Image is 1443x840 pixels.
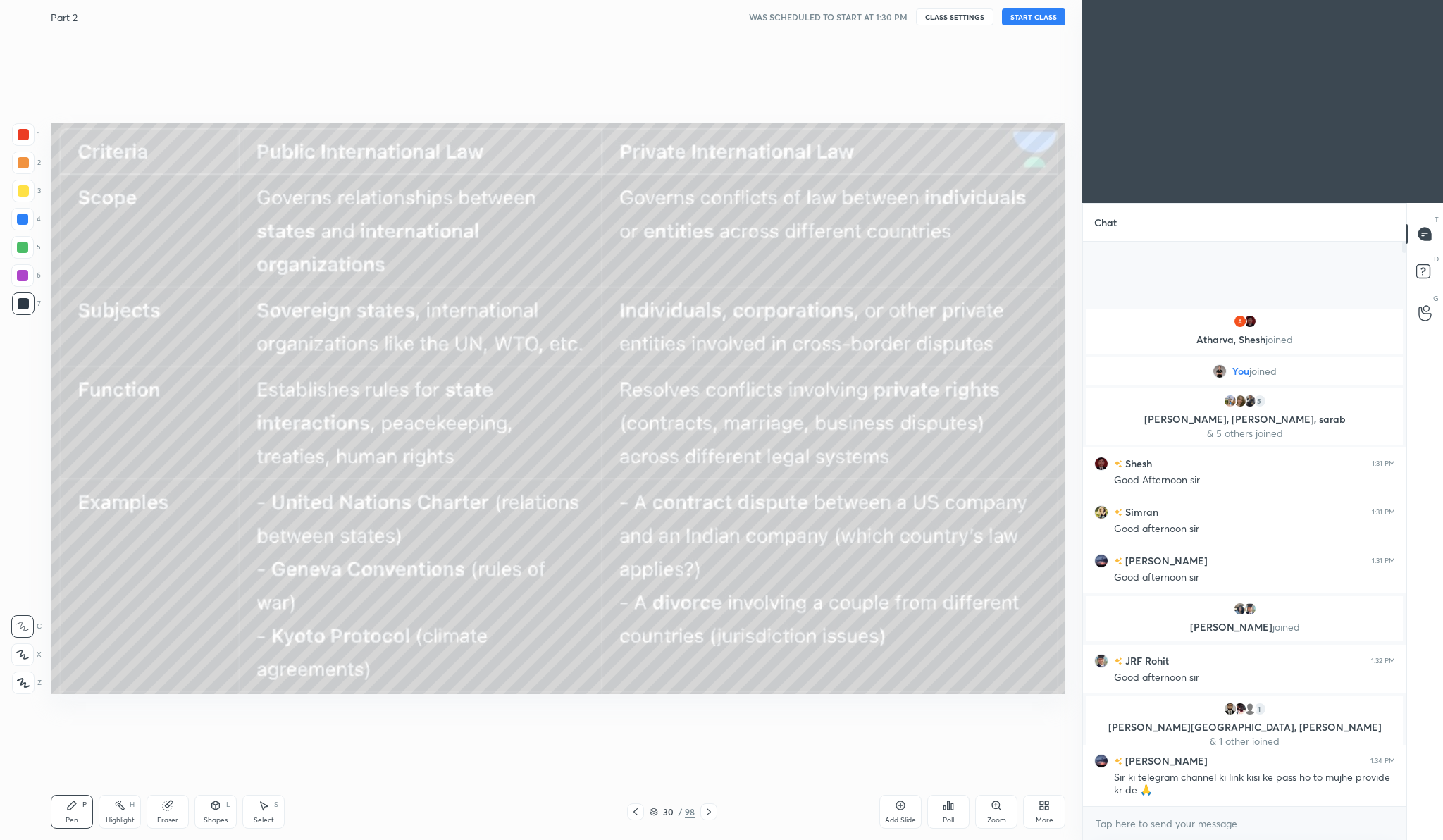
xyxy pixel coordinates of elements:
[1095,722,1394,733] p: [PERSON_NAME][GEOGRAPHIC_DATA], [PERSON_NAME]
[1122,653,1169,668] h6: JRF Rohit
[1233,314,1247,328] img: 037af909af264af6940d1688ab774d09.jpg
[1114,522,1395,536] div: Good afternoon sir
[66,817,78,824] div: Pen
[12,672,42,694] div: Z
[1094,505,1108,519] img: 3
[11,615,42,638] div: C
[82,801,87,808] div: P
[1253,394,1267,408] div: 5
[678,808,682,816] div: /
[1223,702,1237,716] img: 73aa82485a5f44aa902925d89d7065fd.jpg
[11,208,41,230] div: 4
[1232,366,1249,377] span: You
[1114,460,1122,468] img: no-rating-badge.077c3623.svg
[1094,457,1108,471] img: 3
[226,801,230,808] div: L
[943,817,954,824] div: Poll
[11,236,41,259] div: 5
[1433,293,1439,304] p: G
[1122,456,1152,471] h6: Shesh
[1243,314,1257,328] img: 3
[1095,414,1394,425] p: [PERSON_NAME], [PERSON_NAME], sarab
[987,817,1006,824] div: Zoom
[1036,817,1053,824] div: More
[1083,306,1406,806] div: grid
[1114,557,1122,565] img: no-rating-badge.077c3623.svg
[1223,394,1237,408] img: 2f879121cefb4474a2b6c47e5d82e448.jpg
[1114,758,1122,765] img: no-rating-badge.077c3623.svg
[1083,204,1128,241] p: Chat
[1371,657,1395,665] div: 1:32 PM
[1122,505,1158,519] h6: Simran
[1372,459,1395,468] div: 1:31 PM
[685,805,695,818] div: 98
[1372,557,1395,565] div: 1:31 PM
[12,152,41,174] div: 2
[1114,671,1395,685] div: Good afternoon sir
[916,8,993,25] button: CLASS SETTINGS
[12,180,41,202] div: 3
[1249,366,1277,377] span: joined
[204,817,228,824] div: Shapes
[749,11,908,23] h5: WAS SCHEDULED TO START AT 1:30 PM
[1122,553,1208,568] h6: [PERSON_NAME]
[1122,753,1208,768] h6: [PERSON_NAME]
[1114,771,1395,798] div: Sir ki telegram channel ki link kisi ke pass ho to mujhe provide kr de 🙏
[1114,474,1395,488] div: Good Afternoon sir
[1233,702,1247,716] img: 2478207f8972426c95f3e7f2a6aeb01b.jpg
[1095,334,1394,345] p: Atharva, Shesh
[661,808,675,816] div: 30
[254,817,274,824] div: Select
[1272,620,1300,634] span: joined
[130,801,135,808] div: H
[12,292,41,315] div: 7
[51,11,78,24] h4: Part 2
[1114,571,1395,585] div: Good afternoon sir
[1094,554,1108,568] img: 056f9a3459fd4d0aba4e089dffec6c95.25710401_3
[11,264,41,287] div: 6
[1095,736,1394,747] p: & 1 other joined
[106,817,135,824] div: Highlight
[1253,702,1267,716] div: 1
[1435,214,1439,225] p: T
[1243,394,1257,408] img: affd58db05be41cdb8b231b5925ea00d.jpg
[1114,657,1122,665] img: no-rating-badge.077c3623.svg
[1095,622,1394,633] p: [PERSON_NAME]
[1095,428,1394,439] p: & 5 others joined
[1370,757,1395,765] div: 1:34 PM
[1265,333,1293,346] span: joined
[157,817,178,824] div: Eraser
[1434,254,1439,264] p: D
[885,817,916,824] div: Add Slide
[1243,602,1257,616] img: 6ab7bd99ec91433380f4f9d2596acfee.jpg
[1233,394,1247,408] img: 090de2e1faf9446bab52aed3ed2f418b.jpg
[1114,509,1122,517] img: no-rating-badge.077c3623.svg
[11,643,42,666] div: X
[1372,508,1395,517] div: 1:31 PM
[1094,654,1108,668] img: 6ab7bd99ec91433380f4f9d2596acfee.jpg
[1243,702,1257,716] img: default.png
[12,123,40,146] div: 1
[1002,8,1065,25] button: START CLASS
[1233,602,1247,616] img: 5c50ca92545e4ea9b152bc47f8b6a3eb.jpg
[1094,754,1108,768] img: 056f9a3459fd4d0aba4e089dffec6c95.25710401_3
[274,801,278,808] div: S
[1213,364,1227,378] img: 9f6949702e7c485d94fd61f2cce3248e.jpg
